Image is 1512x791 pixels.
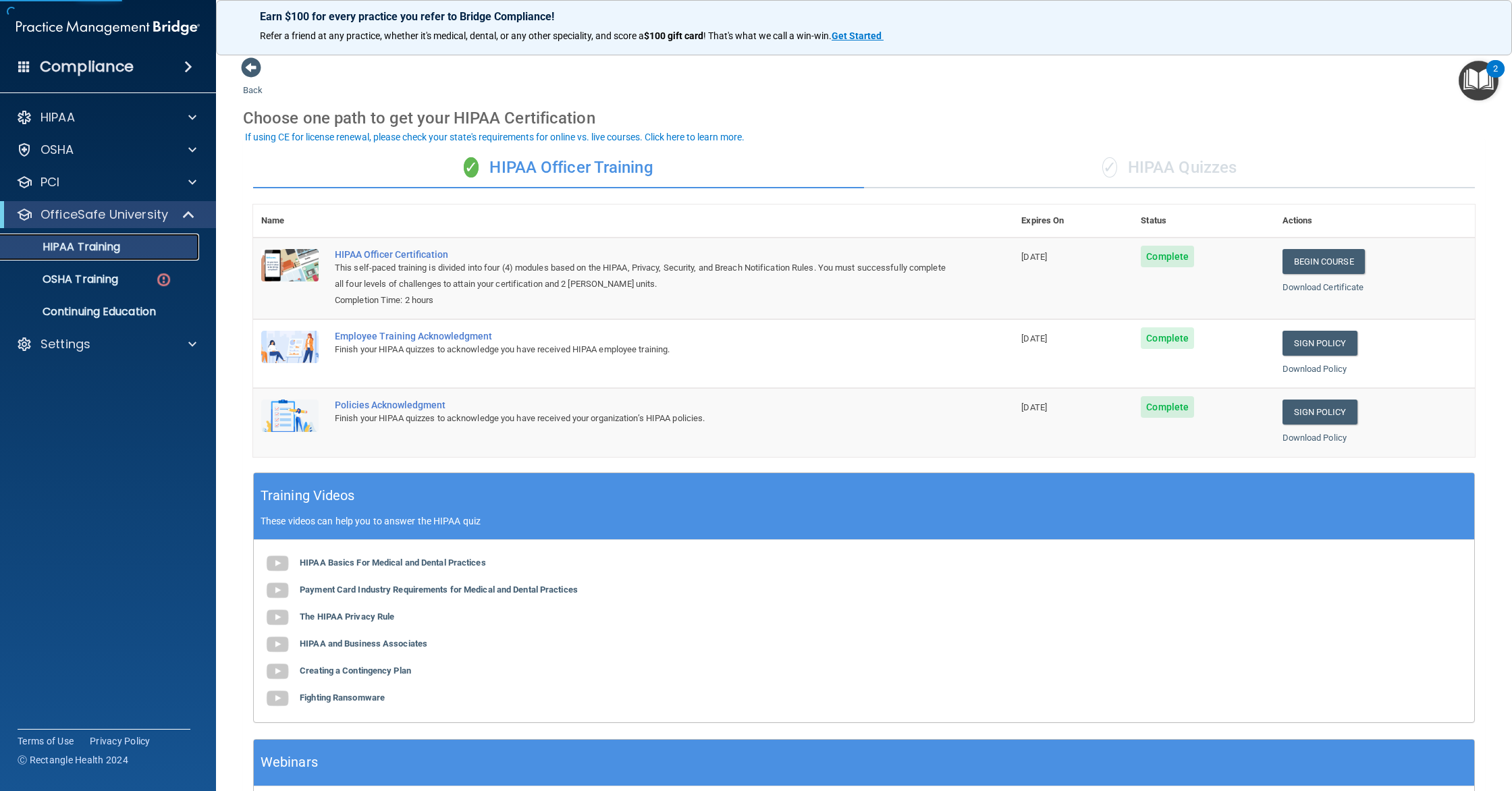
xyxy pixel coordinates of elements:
[300,557,486,568] b: HIPAA Basics For Medical and Dental Practices
[1282,331,1357,356] a: Sign Policy
[245,132,745,142] div: If using CE for license renewal, please check your state's requirements for online vs. live cours...
[261,484,355,508] h5: Training Videos
[1141,396,1194,418] span: Complete
[9,305,193,319] p: Continuing Education
[243,69,263,95] a: Back
[335,260,946,292] div: This self-paced training is divided into four (4) modules based on the HIPAA, Privacy, Security, ...
[335,400,946,410] div: Policies Acknowledgment
[300,638,427,649] b: HIPAA and Business Associates
[644,30,703,41] strong: $100 gift card
[264,550,291,577] img: gray_youtube_icon.38fcd6cc.png
[1133,204,1274,238] th: Status
[335,249,946,260] a: HIPAA Officer Certification
[1021,333,1047,344] span: [DATE]
[703,30,832,41] span: ! That's what we call a win-win.
[264,685,291,712] img: gray_youtube_icon.38fcd6cc.png
[1493,69,1498,86] div: 2
[9,273,118,286] p: OSHA Training
[243,130,747,144] button: If using CE for license renewal, please check your state's requirements for online vs. live cours...
[335,342,946,358] div: Finish your HIPAA quizzes to acknowledge you have received HIPAA employee training.
[1282,433,1347,443] a: Download Policy
[335,292,946,308] div: Completion Time: 2 hours
[18,753,128,767] span: Ⓒ Rectangle Health 2024
[40,57,134,76] h4: Compliance
[260,10,1468,23] p: Earn $100 for every practice you refer to Bridge Compliance!
[16,14,200,41] img: PMB logo
[243,99,1485,138] div: Choose one path to get your HIPAA Certification
[464,157,479,178] span: ✓
[300,584,578,595] b: Payment Card Industry Requirements for Medical and Dental Practices
[264,631,291,658] img: gray_youtube_icon.38fcd6cc.png
[864,148,1475,188] div: HIPAA Quizzes
[264,604,291,631] img: gray_youtube_icon.38fcd6cc.png
[1274,204,1476,238] th: Actions
[155,271,172,288] img: danger-circle.6113f641.png
[1282,400,1357,425] a: Sign Policy
[264,658,291,685] img: gray_youtube_icon.38fcd6cc.png
[253,204,327,238] th: Name
[1141,327,1194,349] span: Complete
[1102,157,1117,178] span: ✓
[40,109,75,126] p: HIPAA
[16,174,196,190] a: PCI
[1282,282,1364,292] a: Download Certificate
[261,516,1467,526] p: These videos can help you to answer the HIPAA quiz
[18,734,74,748] a: Terms of Use
[300,611,394,622] b: The HIPAA Privacy Rule
[1282,249,1365,274] a: Begin Course
[335,410,946,427] div: Finish your HIPAA quizzes to acknowledge you have received your organization’s HIPAA policies.
[264,577,291,604] img: gray_youtube_icon.38fcd6cc.png
[16,142,196,158] a: OSHA
[1021,402,1047,412] span: [DATE]
[40,207,168,223] p: OfficeSafe University
[40,336,90,352] p: Settings
[300,692,385,703] b: Fighting Ransomware
[40,174,59,190] p: PCI
[260,30,644,41] span: Refer a friend at any practice, whether it's medical, dental, or any other speciality, and score a
[16,336,196,352] a: Settings
[40,142,74,158] p: OSHA
[1282,364,1347,374] a: Download Policy
[1013,204,1133,238] th: Expires On
[90,734,151,748] a: Privacy Policy
[261,751,318,774] h5: Webinars
[253,148,864,188] div: HIPAA Officer Training
[1021,252,1047,262] span: [DATE]
[832,30,882,41] strong: Get Started
[16,207,196,223] a: OfficeSafe University
[832,30,884,41] a: Get Started
[300,665,411,676] b: Creating a Contingency Plan
[16,109,196,126] a: HIPAA
[9,240,120,254] p: HIPAA Training
[335,331,946,342] div: Employee Training Acknowledgment
[1459,61,1498,101] button: Open Resource Center, 2 new notifications
[1141,246,1194,267] span: Complete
